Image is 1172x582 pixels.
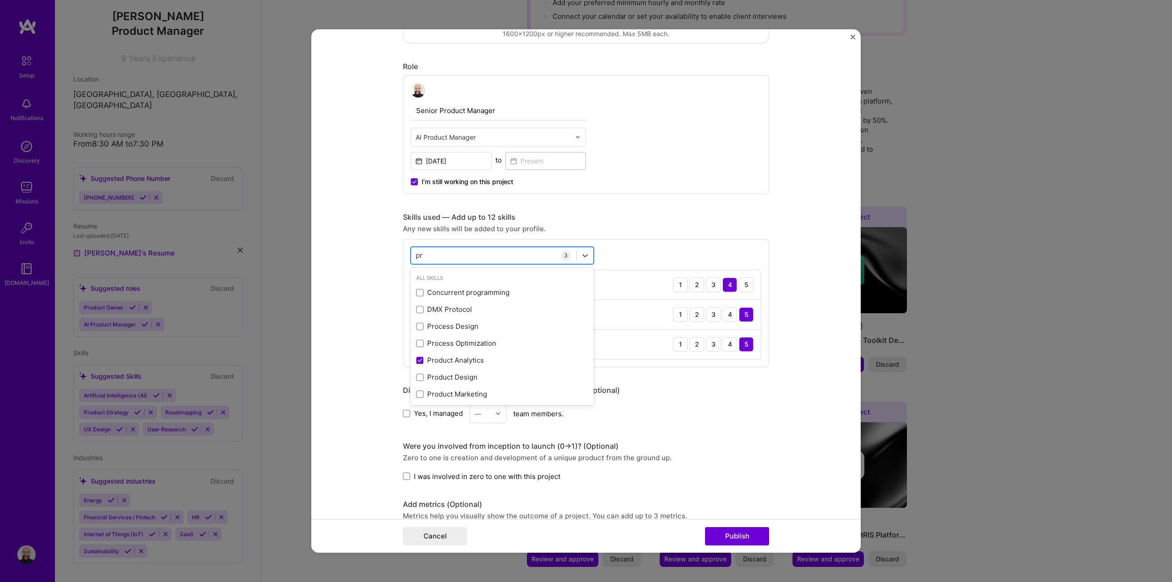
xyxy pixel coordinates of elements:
div: 2 [689,307,704,322]
img: drop icon [495,411,501,416]
div: 3 [706,307,721,322]
div: Skills used — Add up to 12 skills [403,212,769,222]
div: Metrics help you visually show the outcome of a project. You can add up to 3 metrics. [403,511,769,521]
div: 4 [722,337,737,352]
div: Any new skills will be added to your profile. [403,224,769,234]
div: 1 [673,337,688,352]
div: 3 [561,250,571,261]
span: I’m still working on this project [422,177,513,186]
div: 1600x1200px or higher recommended. Max 5MB each. [503,29,669,38]
div: to [495,155,502,165]
div: 1 [673,277,688,292]
div: All Skills [411,273,594,283]
div: Product Analytics [416,355,588,365]
img: drop icon [575,134,581,140]
div: 5 [739,337,754,352]
div: Concurrent programming [416,288,588,297]
input: Date [411,152,492,170]
span: I was involved in zero to one with this project [414,472,560,481]
div: Add metrics (Optional) [403,500,769,509]
div: 2 [689,277,704,292]
div: Were you involved from inception to launch (0 -> 1)? (Optional) [403,441,769,451]
div: 5 [739,277,754,292]
div: 4 [722,307,737,322]
div: Process Optimization [416,338,588,348]
input: Present [505,152,586,170]
div: Process Design [416,321,588,331]
button: Cancel [403,527,467,545]
div: Product Marketing [416,389,588,399]
div: 1 [673,307,688,322]
span: Yes, I managed [414,408,463,418]
div: 2 [689,337,704,352]
div: Role [403,62,769,71]
div: 5 [739,307,754,322]
button: Close [851,35,855,44]
div: 3 [706,337,721,352]
div: team members. [403,404,769,423]
div: 3 [706,277,721,292]
div: DMX Protocol [416,305,588,314]
div: Did this role require you to manage team members? (Optional) [403,386,769,395]
div: — [475,409,481,419]
div: Product Design [416,372,588,382]
div: Zero to one is creation and development of a unique product from the ground up. [403,453,769,462]
button: Publish [705,527,769,545]
input: Role Name [411,101,586,120]
div: 4 [722,277,737,292]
